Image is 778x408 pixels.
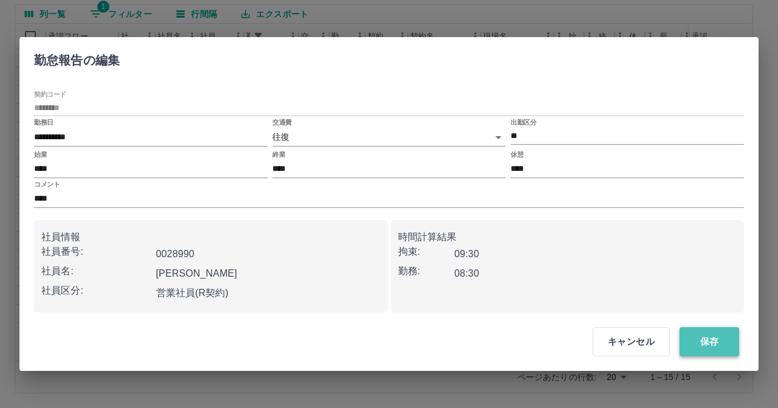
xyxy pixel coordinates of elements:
[272,150,285,159] label: 終業
[398,244,455,259] p: 拘束:
[511,118,536,127] label: 出勤区分
[156,249,194,259] b: 0028990
[454,268,479,278] b: 08:30
[593,327,670,356] button: キャンセル
[511,150,523,159] label: 休憩
[272,118,292,127] label: 交通費
[34,150,47,159] label: 始業
[398,264,455,278] p: 勤務:
[272,128,506,146] div: 往復
[156,268,238,278] b: [PERSON_NAME]
[41,230,380,244] p: 社員情報
[19,37,134,78] h2: 勤怠報告の編集
[156,288,229,298] b: 営業社員(R契約)
[454,249,479,259] b: 09:30
[680,327,739,356] button: 保存
[34,179,60,188] label: コメント
[41,264,151,278] p: 社員名:
[34,118,53,127] label: 勤務日
[398,230,737,244] p: 時間計算結果
[34,90,66,99] label: 契約コード
[41,283,151,298] p: 社員区分:
[41,244,151,259] p: 社員番号:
